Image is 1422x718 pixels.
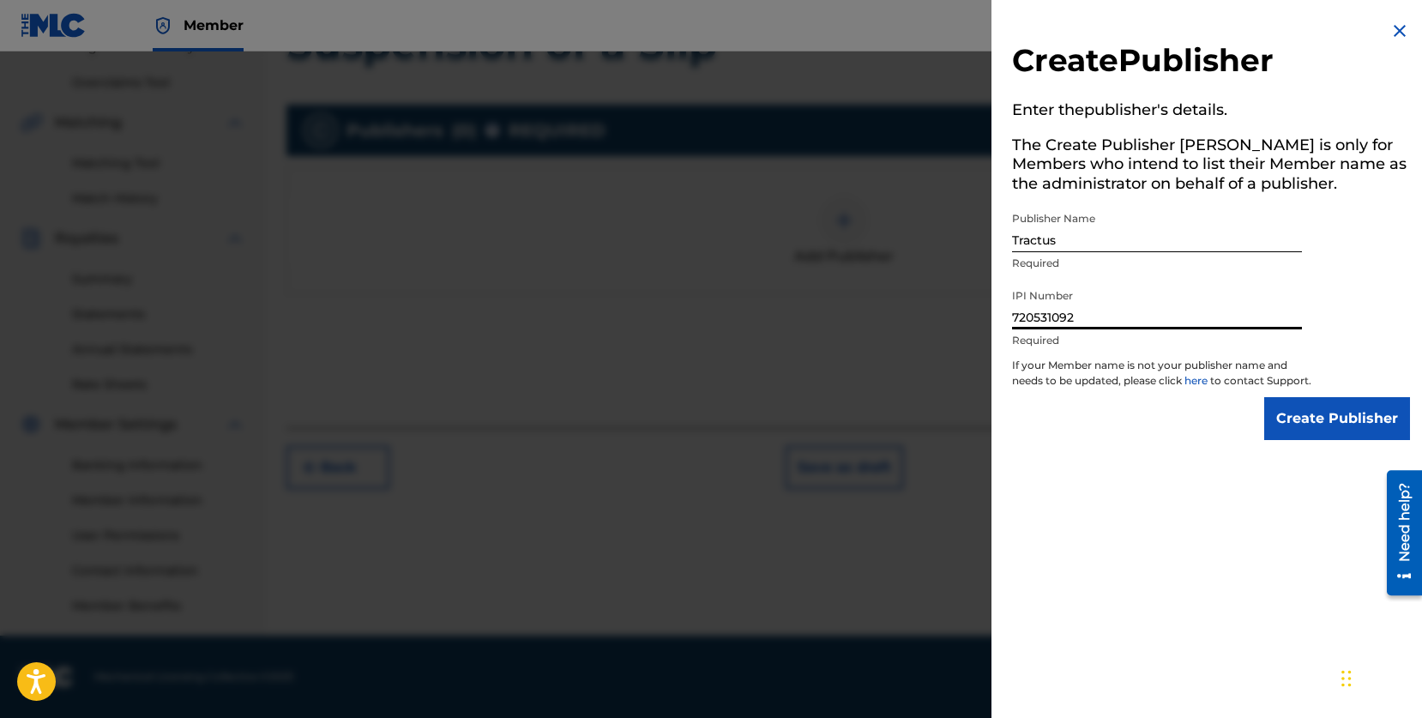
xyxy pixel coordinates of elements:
h2: Create Publisher [1012,41,1410,85]
h5: The Create Publisher [PERSON_NAME] is only for Members who intend to list their Member name as th... [1012,130,1410,204]
p: Required [1012,256,1302,271]
img: Top Rightsholder [153,15,173,36]
input: Create Publisher [1264,397,1410,440]
a: here [1184,374,1210,387]
iframe: Resource Center [1374,463,1422,601]
img: MLC Logo [21,13,87,38]
h5: Enter the publisher 's details. [1012,95,1410,130]
p: If your Member name is not your publisher name and needs to be updated, please click to contact S... [1012,358,1312,397]
div: Drag [1341,653,1352,704]
iframe: Chat Widget [1336,636,1422,718]
p: Required [1012,333,1302,348]
span: Member [184,15,244,35]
